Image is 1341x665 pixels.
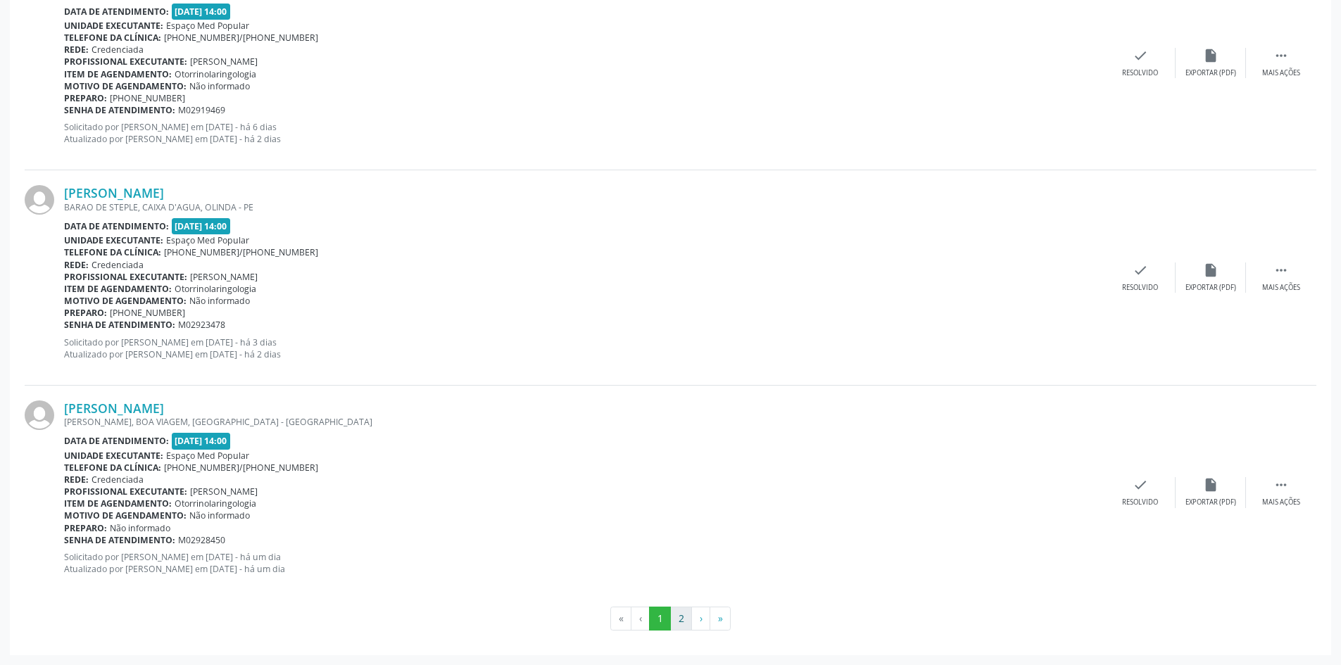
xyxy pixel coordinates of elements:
[172,218,231,234] span: [DATE] 14:00
[1133,477,1148,493] i: check
[64,336,1105,360] p: Solicitado por [PERSON_NAME] em [DATE] - há 3 dias Atualizado por [PERSON_NAME] em [DATE] - há 2 ...
[1262,283,1300,293] div: Mais ações
[64,44,89,56] b: Rede:
[64,551,1105,575] p: Solicitado por [PERSON_NAME] em [DATE] - há um dia Atualizado por [PERSON_NAME] em [DATE] - há um...
[189,509,250,521] span: Não informado
[1133,262,1148,278] i: check
[166,450,249,462] span: Espaço Med Popular
[64,416,1105,428] div: [PERSON_NAME], BOA VIAGEM, [GEOGRAPHIC_DATA] - [GEOGRAPHIC_DATA]
[64,534,175,546] b: Senha de atendimento:
[110,307,185,319] span: [PHONE_NUMBER]
[175,498,256,509] span: Otorrinolaringologia
[25,607,1316,631] ul: Pagination
[1203,477,1219,493] i: insert_drive_file
[64,522,107,534] b: Preparo:
[64,283,172,295] b: Item de agendamento:
[1273,262,1289,278] i: 
[1185,283,1236,293] div: Exportar (PDF)
[1203,48,1219,63] i: insert_drive_file
[178,104,225,116] span: M02919469
[1122,283,1158,293] div: Resolvido
[190,56,258,68] span: [PERSON_NAME]
[92,44,144,56] span: Credenciada
[178,534,225,546] span: M02928450
[110,92,185,104] span: [PHONE_NUMBER]
[64,400,164,416] a: [PERSON_NAME]
[92,474,144,486] span: Credenciada
[178,319,225,331] span: M02923478
[172,4,231,20] span: [DATE] 14:00
[190,486,258,498] span: [PERSON_NAME]
[64,259,89,271] b: Rede:
[166,234,249,246] span: Espaço Med Popular
[64,56,187,68] b: Profissional executante:
[164,246,318,258] span: [PHONE_NUMBER]/[PHONE_NUMBER]
[64,450,163,462] b: Unidade executante:
[64,234,163,246] b: Unidade executante:
[64,435,169,447] b: Data de atendimento:
[64,498,172,509] b: Item de agendamento:
[710,607,731,631] button: Go to last page
[64,246,161,258] b: Telefone da clínica:
[64,92,107,104] b: Preparo:
[1203,262,1219,278] i: insert_drive_file
[64,104,175,116] b: Senha de atendimento:
[110,522,170,534] span: Não informado
[64,271,187,283] b: Profissional executante:
[166,20,249,32] span: Espaço Med Popular
[64,20,163,32] b: Unidade executante:
[1185,68,1236,78] div: Exportar (PDF)
[164,462,318,474] span: [PHONE_NUMBER]/[PHONE_NUMBER]
[64,6,169,18] b: Data de atendimento:
[64,509,187,521] b: Motivo de agendamento:
[64,220,169,232] b: Data de atendimento:
[1273,48,1289,63] i: 
[1185,498,1236,507] div: Exportar (PDF)
[64,319,175,331] b: Senha de atendimento:
[64,80,187,92] b: Motivo de agendamento:
[1273,477,1289,493] i: 
[190,271,258,283] span: [PERSON_NAME]
[1262,68,1300,78] div: Mais ações
[64,486,187,498] b: Profissional executante:
[64,32,161,44] b: Telefone da clínica:
[189,295,250,307] span: Não informado
[64,121,1105,145] p: Solicitado por [PERSON_NAME] em [DATE] - há 6 dias Atualizado por [PERSON_NAME] em [DATE] - há 2 ...
[164,32,318,44] span: [PHONE_NUMBER]/[PHONE_NUMBER]
[92,259,144,271] span: Credenciada
[25,185,54,215] img: img
[25,400,54,430] img: img
[64,68,172,80] b: Item de agendamento:
[189,80,250,92] span: Não informado
[64,295,187,307] b: Motivo de agendamento:
[649,607,671,631] button: Go to page 1
[172,433,231,449] span: [DATE] 14:00
[1122,68,1158,78] div: Resolvido
[670,607,692,631] button: Go to page 2
[1133,48,1148,63] i: check
[175,68,256,80] span: Otorrinolaringologia
[64,462,161,474] b: Telefone da clínica:
[1122,498,1158,507] div: Resolvido
[64,201,1105,213] div: BARAO DE STEPLE, CAIXA D'AGUA, OLINDA - PE
[64,474,89,486] b: Rede:
[691,607,710,631] button: Go to next page
[175,283,256,295] span: Otorrinolaringologia
[1262,498,1300,507] div: Mais ações
[64,185,164,201] a: [PERSON_NAME]
[64,307,107,319] b: Preparo:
